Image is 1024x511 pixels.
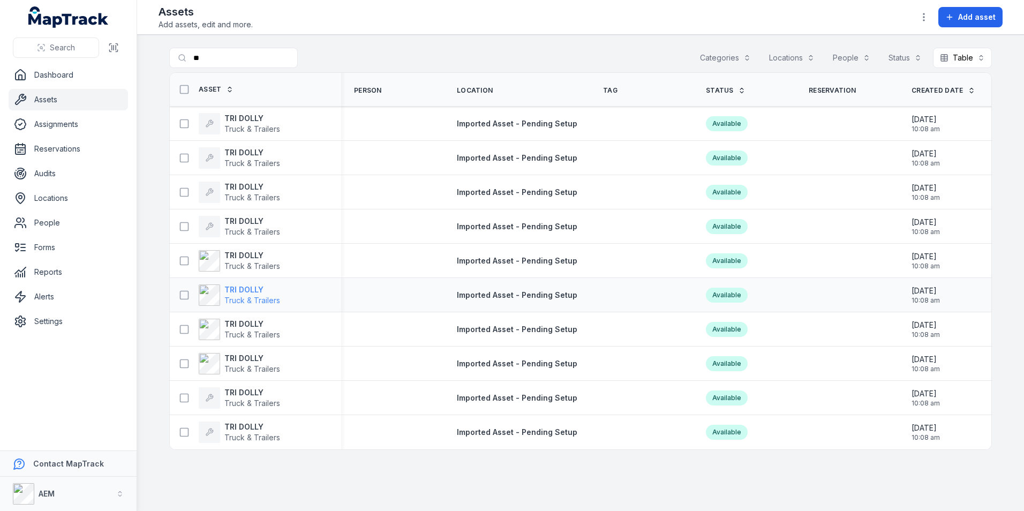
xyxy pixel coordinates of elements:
span: Imported Asset - Pending Setup [457,187,577,197]
a: Created Date [912,86,975,95]
span: Search [50,42,75,53]
a: Imported Asset - Pending Setup [457,427,577,438]
span: Truck & Trailers [224,261,280,270]
a: Status [706,86,746,95]
strong: TRI DOLLY [224,422,280,432]
span: Add assets, edit and more. [159,19,253,30]
time: 20/08/2025, 10:08:45 am [912,388,940,408]
span: Imported Asset - Pending Setup [457,325,577,334]
span: Tag [603,86,618,95]
a: Imported Asset - Pending Setup [457,324,577,335]
time: 20/08/2025, 10:08:45 am [912,285,940,305]
span: [DATE] [912,285,940,296]
strong: TRI DOLLY [224,284,280,295]
strong: TRI DOLLY [224,387,280,398]
time: 20/08/2025, 10:08:45 am [912,183,940,202]
span: Reservation [809,86,856,95]
strong: Contact MapTrack [33,459,104,468]
span: Asset [199,85,222,94]
a: Asset [199,85,234,94]
div: Available [706,288,748,303]
div: Available [706,425,748,440]
span: 10:08 am [912,330,940,339]
span: 10:08 am [912,365,940,373]
time: 20/08/2025, 10:08:45 am [912,114,940,133]
a: Alerts [9,286,128,307]
h2: Assets [159,4,253,19]
a: TRI DOLLYTruck & Trailers [199,147,280,169]
strong: TRI DOLLY [224,216,280,227]
span: Imported Asset - Pending Setup [457,427,577,437]
div: Available [706,322,748,337]
span: Truck & Trailers [224,124,280,133]
span: Truck & Trailers [224,399,280,408]
a: Assets [9,89,128,110]
time: 20/08/2025, 10:08:45 am [912,354,940,373]
span: Add asset [958,12,996,22]
span: Location [457,86,493,95]
time: 20/08/2025, 10:08:45 am [912,148,940,168]
div: Available [706,219,748,234]
span: 10:08 am [912,193,940,202]
a: TRI DOLLYTruck & Trailers [199,319,280,340]
a: Imported Asset - Pending Setup [457,393,577,403]
div: Available [706,356,748,371]
div: Available [706,151,748,166]
button: Add asset [938,7,1003,27]
a: Imported Asset - Pending Setup [457,290,577,300]
span: Status [706,86,734,95]
a: Imported Asset - Pending Setup [457,187,577,198]
time: 20/08/2025, 10:08:45 am [912,423,940,442]
a: Audits [9,163,128,184]
a: Imported Asset - Pending Setup [457,118,577,129]
span: Truck & Trailers [224,227,280,236]
a: People [9,212,128,234]
span: [DATE] [912,114,940,125]
strong: TRI DOLLY [224,353,280,364]
button: Locations [762,48,822,68]
button: Status [882,48,929,68]
span: 10:08 am [912,125,940,133]
a: Locations [9,187,128,209]
a: Settings [9,311,128,332]
span: Imported Asset - Pending Setup [457,290,577,299]
span: Imported Asset - Pending Setup [457,153,577,162]
a: TRI DOLLYTruck & Trailers [199,250,280,272]
button: Search [13,37,99,58]
a: TRI DOLLYTruck & Trailers [199,216,280,237]
a: TRI DOLLYTruck & Trailers [199,113,280,134]
a: Imported Asset - Pending Setup [457,153,577,163]
a: Reports [9,261,128,283]
button: People [826,48,877,68]
span: Imported Asset - Pending Setup [457,359,577,368]
div: Available [706,185,748,200]
span: Truck & Trailers [224,433,280,442]
span: [DATE] [912,148,940,159]
time: 20/08/2025, 10:08:45 am [912,217,940,236]
a: Forms [9,237,128,258]
span: Imported Asset - Pending Setup [457,222,577,231]
span: [DATE] [912,251,940,262]
span: [DATE] [912,388,940,399]
a: Assignments [9,114,128,135]
button: Categories [693,48,758,68]
span: 10:08 am [912,433,940,442]
time: 20/08/2025, 10:08:45 am [912,320,940,339]
a: Imported Asset - Pending Setup [457,255,577,266]
span: [DATE] [912,183,940,193]
span: Truck & Trailers [224,330,280,339]
span: 10:08 am [912,296,940,305]
span: [DATE] [912,354,940,365]
strong: TRI DOLLY [224,147,280,158]
span: [DATE] [912,217,940,228]
a: Dashboard [9,64,128,86]
strong: TRI DOLLY [224,319,280,329]
span: Imported Asset - Pending Setup [457,256,577,265]
strong: TRI DOLLY [224,113,280,124]
a: TRI DOLLYTruck & Trailers [199,387,280,409]
span: Truck & Trailers [224,193,280,202]
strong: AEM [39,489,55,498]
a: TRI DOLLYTruck & Trailers [199,182,280,203]
strong: TRI DOLLY [224,250,280,261]
span: [DATE] [912,320,940,330]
